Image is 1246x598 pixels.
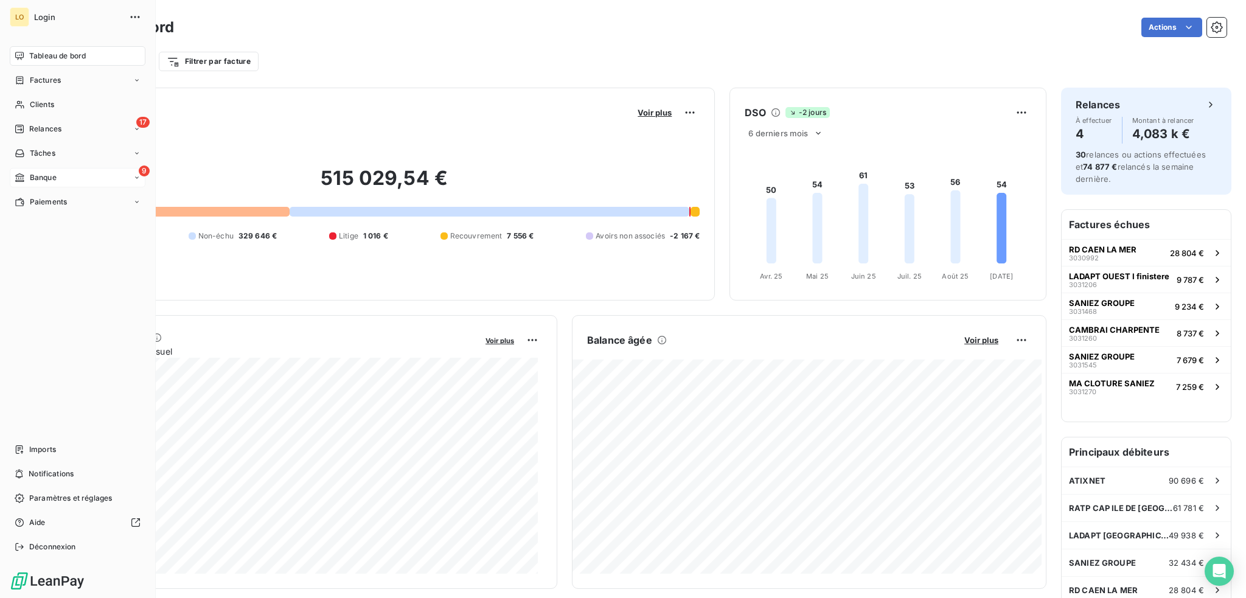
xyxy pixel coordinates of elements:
span: 49 938 € [1169,530,1204,540]
span: 61 781 € [1173,503,1204,513]
span: 329 646 € [238,231,277,242]
span: Aide [29,517,46,528]
span: Litige [339,231,358,242]
span: 6 derniers mois [748,128,808,138]
span: Voir plus [486,336,514,345]
span: 3031206 [1069,281,1097,288]
span: Paiements [30,196,67,207]
span: -2 167 € [670,231,700,242]
span: Login [34,12,122,22]
span: SANIEZ GROUPE [1069,298,1135,308]
span: 9 234 € [1175,302,1204,311]
span: 3031468 [1069,308,1097,315]
tspan: Juin 25 [851,272,876,280]
img: Logo LeanPay [10,571,85,591]
button: Actions [1141,18,1202,37]
h4: 4,083 k € [1132,124,1194,144]
button: Voir plus [961,335,1002,346]
h6: DSO [745,105,765,120]
span: Recouvrement [450,231,503,242]
button: SANIEZ GROUPE30315457 679 € [1062,346,1231,373]
span: 90 696 € [1169,476,1204,485]
span: 3031270 [1069,388,1096,395]
span: SANIEZ GROUPE [1069,558,1136,568]
span: Voir plus [964,335,998,345]
span: Tâches [30,148,55,159]
span: 1 016 € [363,231,388,242]
button: Voir plus [634,107,675,118]
button: SANIEZ GROUPE30314689 234 € [1062,293,1231,319]
span: Relances [29,123,61,134]
h6: Factures échues [1062,210,1231,239]
span: 8 737 € [1177,329,1204,338]
span: Chiffre d'affaires mensuel [69,345,477,358]
h2: 515 029,54 € [69,166,700,203]
button: RD CAEN LA MER303099228 804 € [1062,239,1231,266]
div: Open Intercom Messenger [1205,557,1234,586]
h4: 4 [1076,124,1112,144]
span: 28 804 € [1169,585,1204,595]
span: 30 [1076,150,1086,159]
span: Tableau de bord [29,50,86,61]
tspan: Août 25 [942,272,969,280]
span: Montant à relancer [1132,117,1194,124]
button: Voir plus [482,335,518,346]
h6: Principaux débiteurs [1062,437,1231,467]
a: Aide [10,513,145,532]
span: 7 259 € [1176,382,1204,392]
span: Paramètres et réglages [29,493,112,504]
span: LADAPT [GEOGRAPHIC_DATA] ([GEOGRAPHIC_DATA]) [1069,530,1169,540]
tspan: Juil. 25 [897,272,922,280]
span: Imports [29,444,56,455]
span: 28 804 € [1170,248,1204,258]
span: Déconnexion [29,541,76,552]
span: 17 [136,117,150,128]
button: LADAPT OUEST I finistere30312069 787 € [1062,266,1231,293]
span: MA CLOTURE SANIEZ [1069,378,1155,388]
tspan: Mai 25 [806,272,829,280]
span: Voir plus [638,108,672,117]
span: À effectuer [1076,117,1112,124]
h6: Relances [1076,97,1120,112]
div: LO [10,7,29,27]
span: CAMBRAI CHARPENTE [1069,325,1160,335]
span: RATP CAP ILE DE [GEOGRAPHIC_DATA] [1069,503,1173,513]
button: CAMBRAI CHARPENTE30312608 737 € [1062,319,1231,346]
span: RD CAEN LA MER [1069,245,1136,254]
span: SANIEZ GROUPE [1069,352,1135,361]
span: 74 877 € [1083,162,1117,172]
span: 3031260 [1069,335,1097,342]
span: -2 jours [785,107,830,118]
span: 32 434 € [1169,558,1204,568]
span: Clients [30,99,54,110]
span: RD CAEN LA MER [1069,585,1138,595]
span: relances ou actions effectuées et relancés la semaine dernière. [1076,150,1206,184]
span: 7 556 € [507,231,534,242]
span: Notifications [29,468,74,479]
span: LADAPT OUEST I finistere [1069,271,1169,281]
span: 9 [139,165,150,176]
span: Non-échu [198,231,234,242]
span: Banque [30,172,57,183]
span: ATIXNET [1069,476,1105,485]
button: Filtrer par facture [159,52,259,71]
span: 7 679 € [1177,355,1204,365]
tspan: Avr. 25 [760,272,783,280]
span: Factures [30,75,61,86]
span: Avoirs non associés [596,231,665,242]
span: 9 787 € [1177,275,1204,285]
h6: Balance âgée [587,333,652,347]
span: 3031545 [1069,361,1097,369]
button: MA CLOTURE SANIEZ30312707 259 € [1062,373,1231,400]
span: 3030992 [1069,254,1099,262]
tspan: [DATE] [990,272,1014,280]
